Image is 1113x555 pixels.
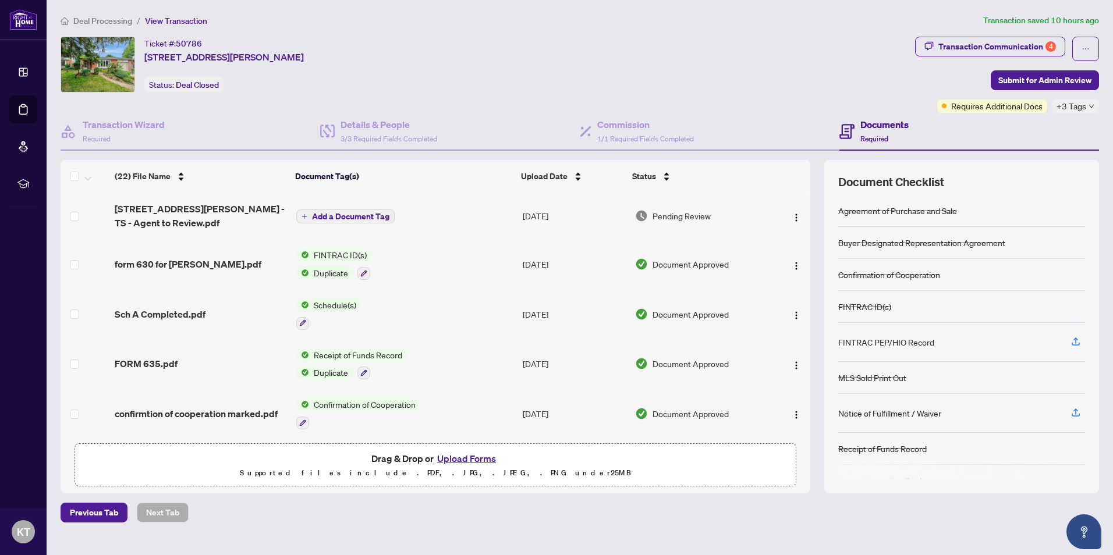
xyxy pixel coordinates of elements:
td: [DATE] [518,193,630,239]
p: Supported files include .PDF, .JPG, .JPEG, .PNG under 25 MB [82,466,789,480]
span: FINTRAC ID(s) [309,248,371,261]
img: Logo [792,410,801,419]
img: Logo [792,261,801,271]
h4: Commission [597,118,694,131]
th: (22) File Name [110,160,290,193]
img: Status Icon [296,298,309,311]
img: Status Icon [296,366,309,379]
img: Status Icon [296,348,309,361]
span: Add a Document Tag [312,212,389,220]
span: ellipsis [1082,45,1090,53]
div: FINTRAC ID(s) [838,300,891,313]
img: Logo [792,361,801,370]
td: [DATE] [518,339,630,389]
div: MLS Sold Print Out [838,371,906,384]
button: Status IconFINTRAC ID(s)Status IconDuplicate [296,248,371,280]
span: KT [17,524,30,540]
span: home [61,17,69,25]
td: [DATE] [518,389,630,439]
div: 4 [1045,41,1056,52]
button: Transaction Communication4 [915,37,1065,56]
button: Status IconConfirmation of Cooperation [296,398,420,429]
span: Document Approved [653,258,729,271]
button: Upload Forms [434,451,499,466]
span: [STREET_ADDRESS][PERSON_NAME] [144,50,304,64]
th: Upload Date [516,160,628,193]
button: Logo [787,255,806,273]
img: Status Icon [296,398,309,411]
span: Duplicate [309,266,353,279]
img: Document Status [635,407,648,420]
button: Logo [787,207,806,225]
h4: Transaction Wizard [83,118,165,131]
span: form 630 for [PERSON_NAME].pdf [115,257,261,271]
h4: Documents [860,118,909,131]
div: Transaction Communication [938,37,1056,56]
button: Next Tab [137,503,189,522]
div: Ticket #: [144,37,202,50]
span: Required [83,134,111,143]
span: plus [302,214,307,219]
span: Upload Date [521,170,568,183]
span: confirmtion of cooperation marked.pdf [115,407,278,421]
img: Document Status [635,258,648,271]
div: FINTRAC PEP/HIO Record [838,336,934,348]
button: Logo [787,354,806,373]
img: IMG-X12210053_1.jpg [61,37,134,92]
span: Drag & Drop orUpload FormsSupported files include .PDF, .JPG, .JPEG, .PNG under25MB [75,444,796,487]
span: down [1089,104,1094,109]
td: [DATE] [518,289,630,339]
button: Logo [787,404,806,423]
button: Add a Document Tag [296,209,395,224]
img: Status Icon [296,248,309,261]
span: FORM 635.pdf [115,357,178,371]
img: Logo [792,311,801,320]
span: Receipt of Funds Record [309,348,407,361]
span: Deal Closed [176,80,219,90]
div: Receipt of Funds Record [838,442,927,455]
img: Document Status [635,209,648,222]
span: Status [632,170,656,183]
span: Document Checklist [838,174,944,190]
span: Deal Processing [73,16,132,26]
img: Document Status [635,357,648,370]
span: Required [860,134,888,143]
span: Confirmation of Cooperation [309,398,420,411]
div: Buyer Designated Representation Agreement [838,236,1005,249]
span: Document Approved [653,308,729,321]
button: Logo [787,305,806,323]
img: Status Icon [296,266,309,279]
td: [DATE] [518,239,630,289]
span: (22) File Name [115,170,171,183]
img: Logo [792,213,801,222]
div: Confirmation of Cooperation [838,268,940,281]
span: Submit for Admin Review [998,71,1091,90]
li: / [137,14,140,27]
article: Transaction saved 10 hours ago [983,14,1099,27]
span: 3/3 Required Fields Completed [341,134,437,143]
span: Duplicate [309,366,353,379]
img: Document Status [635,308,648,321]
span: Sch A Completed.pdf [115,307,205,321]
span: [STREET_ADDRESS][PERSON_NAME] - TS - Agent to Review.pdf [115,202,287,230]
span: Document Approved [653,407,729,420]
span: Previous Tab [70,503,118,522]
div: Agreement of Purchase and Sale [838,204,957,217]
span: Pending Review [653,209,711,222]
span: +3 Tags [1057,99,1086,113]
th: Document Tag(s) [290,160,516,193]
th: Status [628,160,767,193]
span: Drag & Drop or [371,451,499,466]
div: Status: [144,77,224,92]
span: 1/1 Required Fields Completed [597,134,694,143]
button: Status IconReceipt of Funds RecordStatus IconDuplicate [296,348,407,380]
span: Document Approved [653,357,729,370]
button: Add a Document Tag [296,209,395,223]
span: 50786 [176,38,202,49]
h4: Details & People [341,118,437,131]
button: Status IconSchedule(s) [296,298,361,330]
div: Notice of Fulfillment / Waiver [838,407,941,419]
button: Open asap [1066,514,1101,549]
button: Submit for Admin Review [991,70,1099,90]
button: Previous Tab [61,503,127,522]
